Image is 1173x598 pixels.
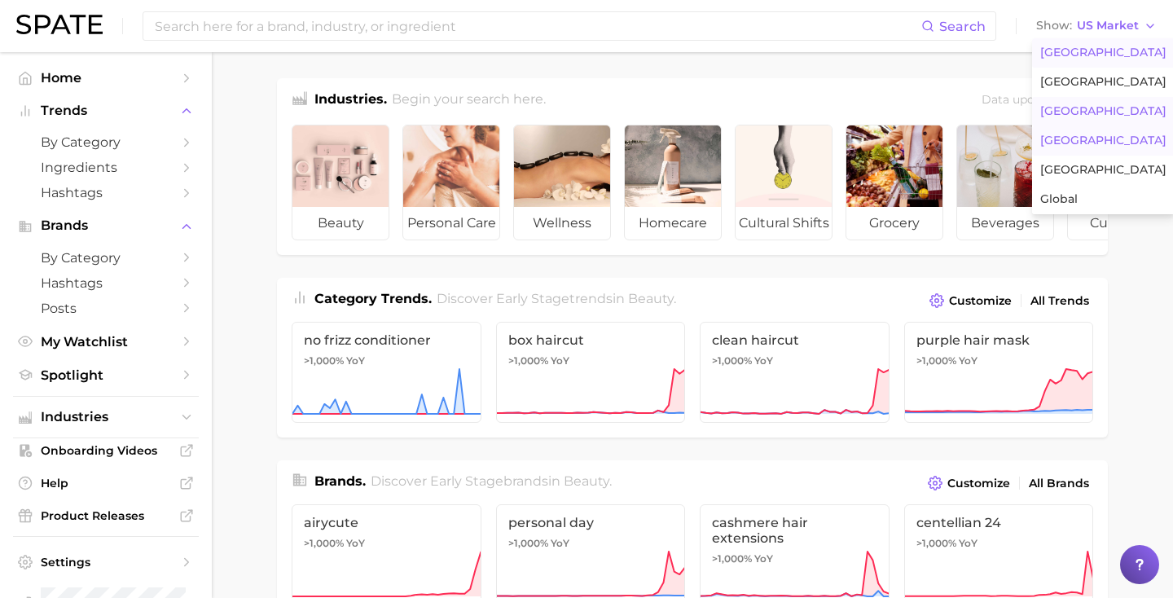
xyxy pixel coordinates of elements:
[41,275,171,291] span: Hashtags
[153,12,921,40] input: Search here for a brand, industry, or ingredient
[925,289,1016,312] button: Customize
[700,322,890,423] a: clean haircut>1,000% YoY
[13,245,199,270] a: by Category
[1077,21,1139,30] span: US Market
[292,125,389,240] a: beauty
[1026,290,1093,312] a: All Trends
[13,155,199,180] a: Ingredients
[1040,46,1166,59] span: [GEOGRAPHIC_DATA]
[13,213,199,238] button: Brands
[959,537,977,550] span: YoY
[13,130,199,155] a: by Category
[41,555,171,569] span: Settings
[916,537,956,549] span: >1,000%
[13,503,199,528] a: Product Releases
[13,99,199,123] button: Trends
[304,354,344,367] span: >1,000%
[625,207,721,240] span: homecare
[916,515,1082,530] span: centellian 24
[346,354,365,367] span: YoY
[41,410,171,424] span: Industries
[624,125,722,240] a: homecare
[314,473,366,489] span: Brands .
[939,19,986,34] span: Search
[41,185,171,200] span: Hashtags
[982,90,1093,112] div: Data update: [DATE]
[41,134,171,150] span: by Category
[292,207,389,240] span: beauty
[41,476,171,490] span: Help
[13,550,199,574] a: Settings
[712,332,877,348] span: clean haircut
[1040,104,1166,118] span: [GEOGRAPHIC_DATA]
[916,354,956,367] span: >1,000%
[736,207,832,240] span: cultural shifts
[1032,15,1161,37] button: ShowUS Market
[947,477,1010,490] span: Customize
[1025,473,1093,495] a: All Brands
[16,15,103,34] img: SPATE
[949,294,1012,308] span: Customize
[496,322,686,423] a: box haircut>1,000% YoY
[1040,192,1078,206] span: Global
[551,537,569,550] span: YoY
[304,537,344,549] span: >1,000%
[712,354,752,367] span: >1,000%
[916,332,1082,348] span: purple hair mask
[508,332,674,348] span: box haircut
[924,472,1014,495] button: Customize
[712,552,752,565] span: >1,000%
[13,438,199,463] a: Onboarding Videos
[1029,477,1089,490] span: All Brands
[402,125,500,240] a: personal care
[1040,134,1166,147] span: [GEOGRAPHIC_DATA]
[13,405,199,429] button: Industries
[41,250,171,266] span: by Category
[41,160,171,175] span: Ingredients
[508,537,548,549] span: >1,000%
[13,270,199,296] a: Hashtags
[1030,294,1089,308] span: All Trends
[41,367,171,383] span: Spotlight
[41,301,171,316] span: Posts
[1040,75,1166,89] span: [GEOGRAPHIC_DATA]
[13,329,199,354] a: My Watchlist
[1040,163,1166,177] span: [GEOGRAPHIC_DATA]
[712,515,877,546] span: cashmere hair extensions
[41,443,171,458] span: Onboarding Videos
[346,537,365,550] span: YoY
[846,207,942,240] span: grocery
[13,65,199,90] a: Home
[513,125,611,240] a: wellness
[371,473,612,489] span: Discover Early Stage brands in .
[628,291,674,306] span: beauty
[41,508,171,523] span: Product Releases
[304,332,469,348] span: no frizz conditioner
[314,90,387,112] h1: Industries.
[508,354,548,367] span: >1,000%
[508,515,674,530] span: personal day
[846,125,943,240] a: grocery
[41,103,171,118] span: Trends
[735,125,833,240] a: cultural shifts
[13,471,199,495] a: Help
[13,296,199,321] a: Posts
[754,354,773,367] span: YoY
[13,363,199,388] a: Spotlight
[514,207,610,240] span: wellness
[551,354,569,367] span: YoY
[1036,21,1072,30] span: Show
[41,70,171,86] span: Home
[754,552,773,565] span: YoY
[403,207,499,240] span: personal care
[904,322,1094,423] a: purple hair mask>1,000% YoY
[956,125,1054,240] a: beverages
[13,180,199,205] a: Hashtags
[41,218,171,233] span: Brands
[292,322,481,423] a: no frizz conditioner>1,000% YoY
[314,291,432,306] span: Category Trends .
[304,515,469,530] span: airycute
[1068,207,1164,240] span: culinary
[957,207,1053,240] span: beverages
[959,354,977,367] span: YoY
